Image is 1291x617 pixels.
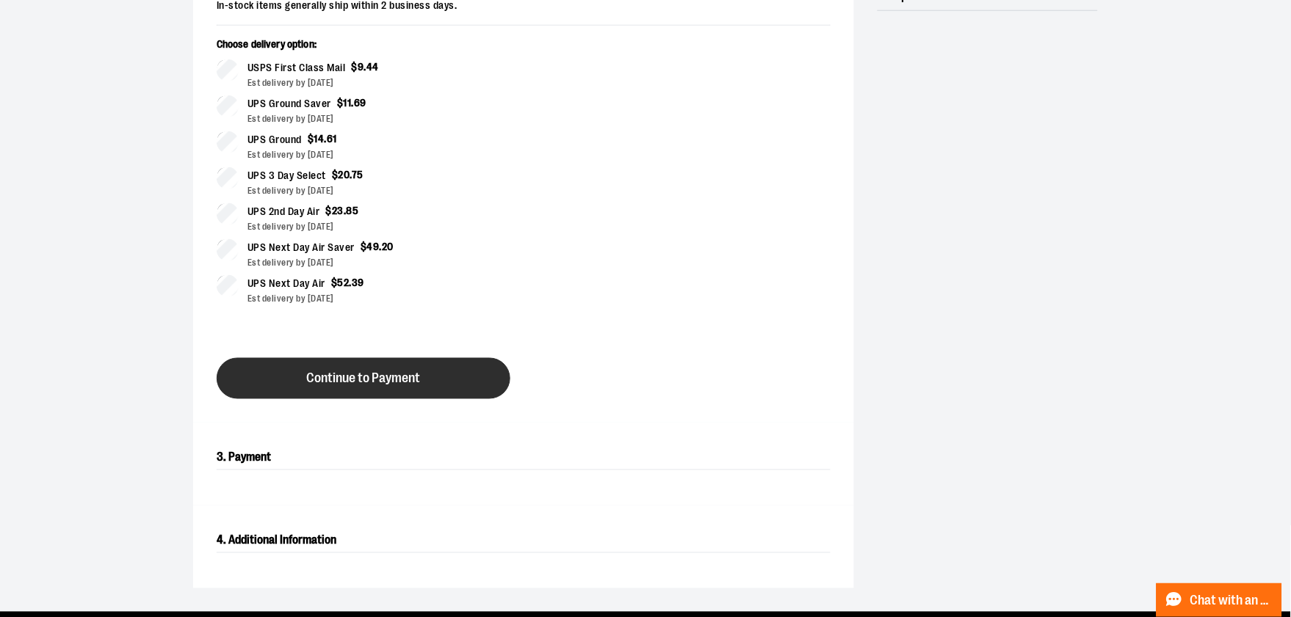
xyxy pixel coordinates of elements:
span: UPS Ground Saver [247,95,331,112]
button: Chat with an Expert [1157,583,1283,617]
span: 75 [352,169,364,180]
span: 52 [338,277,350,288]
span: $ [331,277,338,288]
input: UPS Ground Saver$11.69Est delivery by [DATE] [217,95,239,117]
span: USPS First Class Mail [247,59,346,76]
div: Est delivery by [DATE] [247,112,512,125]
span: 49 [367,241,380,252]
span: 20 [339,169,350,180]
input: UPS Next Day Air$52.39Est delivery by [DATE] [217,275,239,297]
div: Est delivery by [DATE] [247,292,512,305]
span: UPS Next Day Air [247,275,325,292]
span: UPS 3 Day Select [247,167,326,184]
span: 44 [366,61,379,73]
h2: 3. Payment [217,446,831,470]
input: UPS Next Day Air Saver$49.20Est delivery by [DATE] [217,239,239,261]
input: UPS Ground$14.61Est delivery by [DATE] [217,131,239,153]
span: UPS Ground [247,131,302,148]
span: UPS Next Day Air Saver [247,239,355,256]
span: $ [308,133,314,145]
span: $ [352,61,358,73]
div: Est delivery by [DATE] [247,256,512,269]
span: $ [337,97,344,109]
div: Est delivery by [DATE] [247,148,512,161]
h2: 4. Additional Information [217,529,831,553]
span: 23 [332,205,344,216]
p: Choose delivery option: [217,37,512,59]
button: Continue to Payment [217,358,510,399]
span: 69 [354,97,366,109]
input: USPS First Class Mail$9.44Est delivery by [DATE] [217,59,239,81]
span: . [325,133,328,145]
span: 20 [382,241,394,252]
span: UPS 2nd Day Air [247,203,320,220]
span: 14 [314,133,325,145]
span: . [364,61,367,73]
span: $ [326,205,333,216]
div: Est delivery by [DATE] [247,220,512,233]
div: Est delivery by [DATE] [247,76,512,90]
span: 9 [358,61,364,73]
span: 61 [327,133,337,145]
span: . [344,205,347,216]
span: 11 [344,97,352,109]
span: Chat with an Expert [1190,594,1273,607]
input: UPS 3 Day Select$20.75Est delivery by [DATE] [217,167,239,189]
span: $ [332,169,339,180]
span: . [352,97,355,109]
span: 85 [347,205,359,216]
span: . [380,241,383,252]
span: . [350,169,352,180]
span: 39 [352,277,364,288]
div: Est delivery by [DATE] [247,184,512,197]
input: UPS 2nd Day Air$23.85Est delivery by [DATE] [217,203,239,225]
span: $ [361,241,367,252]
span: . [350,277,352,288]
span: Continue to Payment [307,372,421,386]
